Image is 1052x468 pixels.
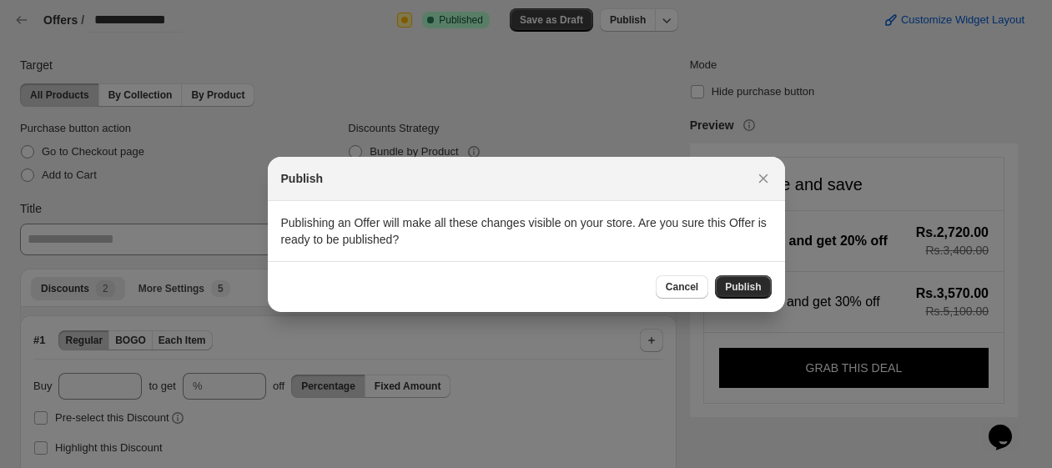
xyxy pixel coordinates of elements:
[715,275,771,299] button: Publish
[656,275,708,299] button: Cancel
[666,280,698,294] span: Cancel
[281,170,324,187] h2: Publish
[281,214,772,248] p: Publishing an Offer will make all these changes visible on your store. Are you sure this Offer is...
[752,167,775,190] button: Close
[725,280,761,294] span: Publish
